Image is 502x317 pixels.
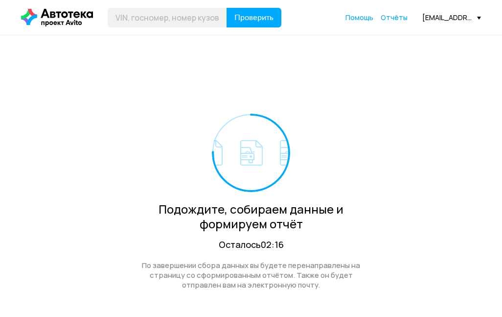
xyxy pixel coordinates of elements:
[345,13,373,23] a: Помощь
[131,239,371,251] div: Осталось 02:16
[108,8,227,27] input: VIN, госномер, номер кузова
[381,13,408,23] a: Отчёты
[131,261,371,290] div: По завершении сбора данных вы будете перенаправлены на страницу со сформированным отчётом. Также ...
[345,13,373,22] span: Помощь
[381,13,408,22] span: Отчёты
[422,13,481,22] div: [EMAIL_ADDRESS][DOMAIN_NAME]
[131,202,371,231] div: Подождите, собираем данные и формируем отчёт
[227,8,281,27] button: Проверить
[234,14,274,22] span: Проверить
